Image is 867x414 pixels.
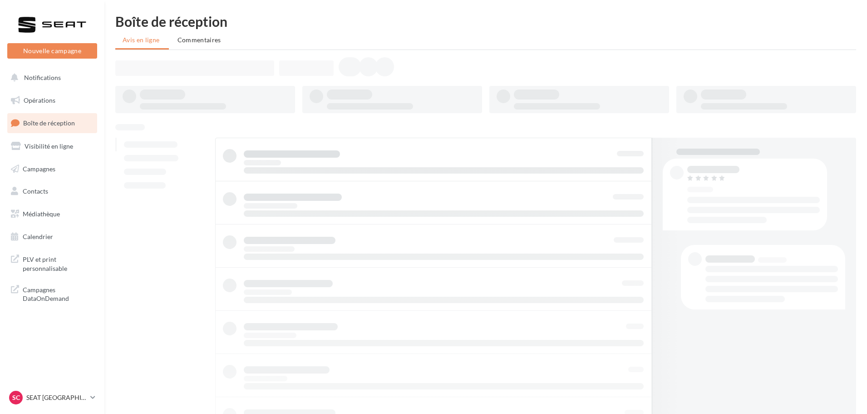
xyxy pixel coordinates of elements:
[23,253,94,273] span: PLV et print personnalisable
[23,187,48,195] span: Contacts
[12,393,20,402] span: SC
[5,280,99,307] a: Campagnes DataOnDemand
[7,389,97,406] a: SC SEAT [GEOGRAPHIC_DATA]
[7,43,97,59] button: Nouvelle campagne
[5,137,99,156] a: Visibilité en ligne
[5,205,99,224] a: Médiathèque
[24,74,61,81] span: Notifications
[5,227,99,246] a: Calendrier
[23,284,94,303] span: Campagnes DataOnDemand
[24,96,55,104] span: Opérations
[5,68,95,87] button: Notifications
[177,36,221,44] span: Commentaires
[23,165,55,172] span: Campagnes
[5,160,99,179] a: Campagnes
[5,113,99,133] a: Boîte de réception
[5,249,99,276] a: PLV et print personnalisable
[23,119,75,127] span: Boîte de réception
[5,91,99,110] a: Opérations
[23,210,60,218] span: Médiathèque
[23,233,53,240] span: Calendrier
[115,15,856,28] div: Boîte de réception
[25,142,73,150] span: Visibilité en ligne
[26,393,87,402] p: SEAT [GEOGRAPHIC_DATA]
[5,182,99,201] a: Contacts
